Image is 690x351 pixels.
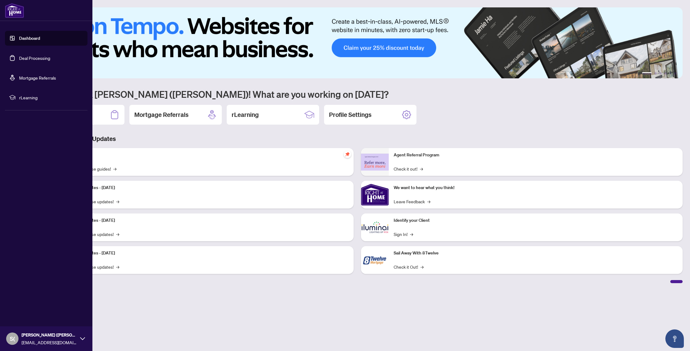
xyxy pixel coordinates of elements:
p: Platform Updates - [DATE] [65,250,349,257]
button: Open asap [665,329,684,348]
h2: rLearning [232,110,259,119]
button: 2 [654,72,657,75]
span: → [420,165,423,172]
p: Platform Updates - [DATE] [65,184,349,191]
img: We want to hear what you think! [361,181,389,209]
span: [PERSON_NAME] ([PERSON_NAME]) [PERSON_NAME] [22,332,77,338]
h1: Welcome back [PERSON_NAME] ([PERSON_NAME])! What are you working on [DATE]? [32,88,683,100]
img: Slide 0 [32,7,683,78]
a: Leave Feedback→ [394,198,430,205]
span: S( [10,334,15,343]
p: Self-Help [65,152,349,159]
p: Agent Referral Program [394,152,678,159]
img: logo [5,3,24,18]
button: 3 [659,72,662,75]
h2: Profile Settings [329,110,371,119]
a: Dashboard [19,35,40,41]
img: Sail Away With 8Twelve [361,246,389,274]
span: → [116,231,119,237]
button: 4 [664,72,667,75]
span: → [116,263,119,270]
p: Identify your Client [394,217,678,224]
p: Platform Updates - [DATE] [65,217,349,224]
span: [EMAIL_ADDRESS][DOMAIN_NAME] [22,339,77,346]
p: Sail Away With 8Twelve [394,250,678,257]
span: → [410,231,413,237]
span: rLearning [19,94,83,101]
a: Check it Out!→ [394,263,424,270]
button: 1 [642,72,652,75]
img: Identify your Client [361,213,389,241]
span: pushpin [344,151,351,158]
a: Mortgage Referrals [19,75,56,81]
h2: Mortgage Referrals [134,110,189,119]
button: 6 [674,72,676,75]
p: We want to hear what you think! [394,184,678,191]
span: → [113,165,116,172]
span: → [420,263,424,270]
a: Deal Processing [19,55,50,61]
img: Agent Referral Program [361,154,389,171]
a: Check it out!→ [394,165,423,172]
a: Sign In!→ [394,231,413,237]
button: 5 [669,72,672,75]
span: → [427,198,430,205]
h3: Brokerage & Industry Updates [32,134,683,143]
span: → [116,198,119,205]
